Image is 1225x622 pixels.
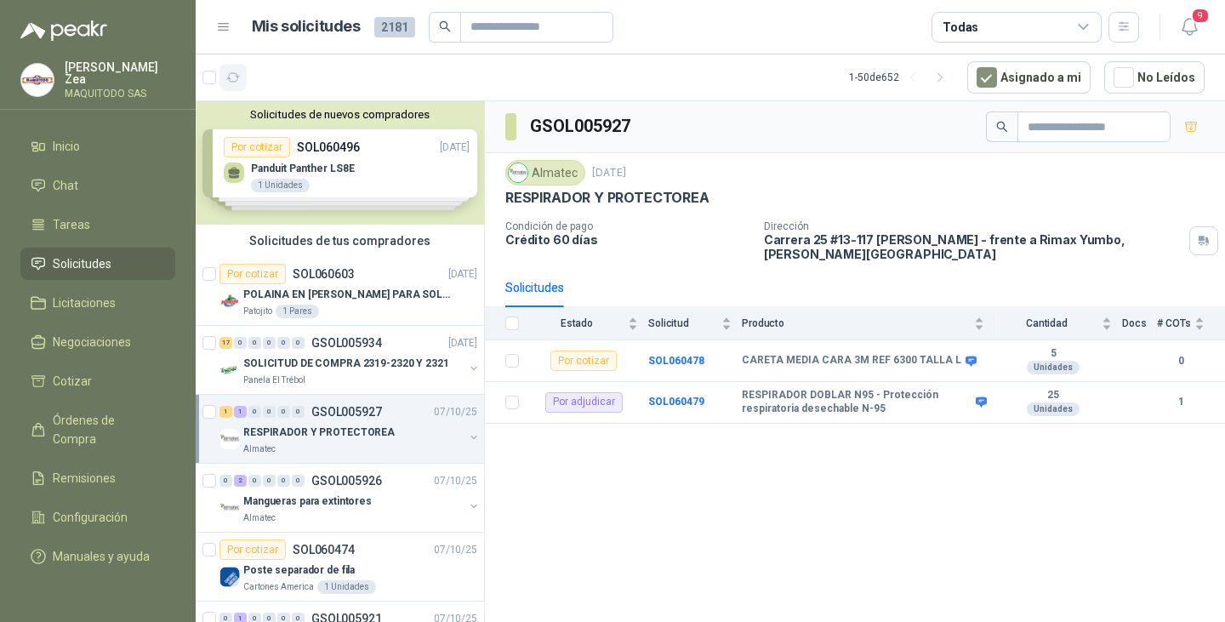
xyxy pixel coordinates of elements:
div: 0 [292,337,305,349]
div: Unidades [1027,361,1080,374]
p: Carrera 25 #13-117 [PERSON_NAME] - frente a Rimax Yumbo , [PERSON_NAME][GEOGRAPHIC_DATA] [764,232,1182,261]
button: Solicitudes de nuevos compradores [202,108,477,121]
div: 0 [292,406,305,418]
a: Solicitudes [20,248,175,280]
div: 0 [219,475,232,487]
img: Company Logo [219,360,240,380]
div: Almatec [505,160,585,185]
p: POLAINA EN [PERSON_NAME] PARA SOLDADOR / ADJUNTAR FICHA TECNICA [243,287,455,303]
div: Por cotizar [219,264,286,284]
span: Estado [529,317,624,329]
div: 0 [263,337,276,349]
a: Por cotizarSOL06047407/10/25 Company LogoPoste separador de filaCartones America1 Unidades [196,533,484,602]
div: 2 [234,475,247,487]
th: # COTs [1157,307,1225,340]
p: Cartones America [243,580,314,594]
th: Estado [529,307,648,340]
div: 0 [277,337,290,349]
button: 9 [1174,12,1205,43]
a: Tareas [20,208,175,241]
div: Por adjudicar [545,392,623,413]
span: Chat [53,176,78,195]
span: Cotizar [53,372,92,391]
span: Remisiones [53,469,116,488]
b: SOL060478 [648,355,704,367]
span: Manuales y ayuda [53,547,150,566]
p: Mangueras para extintores [243,494,372,510]
p: [PERSON_NAME] Zea [65,61,175,85]
th: Producto [742,307,994,340]
img: Company Logo [219,567,240,587]
div: Por cotizar [550,351,617,371]
div: Solicitudes de nuevos compradoresPor cotizarSOL060496[DATE] Panduit Panther LS8E1 UnidadesPor cot... [196,101,484,225]
img: Company Logo [219,429,240,449]
p: 07/10/25 [434,542,477,558]
p: GSOL005926 [311,475,382,487]
div: 0 [263,406,276,418]
img: Company Logo [509,163,527,182]
a: 1 1 0 0 0 0 GSOL00592707/10/25 Company LogoRESPIRADOR Y PROTECTOREAAlmatec [219,402,481,456]
a: SOL060479 [648,396,704,408]
b: 0 [1157,353,1205,369]
p: Crédito 60 días [505,232,750,247]
b: RESPIRADOR DOBLAR N95 - Protección respiratoria desechable N-95 [742,389,971,415]
span: Producto [742,317,971,329]
div: 0 [248,337,261,349]
p: MAQUITODO SAS [65,88,175,99]
div: 0 [248,406,261,418]
a: Cotizar [20,365,175,397]
p: [DATE] [592,165,626,181]
a: 17 0 0 0 0 0 GSOL005934[DATE] Company LogoSOLICITUD DE COMPRA 2319-2320 Y 2321Panela El Trébol [219,333,481,387]
span: Negociaciones [53,333,131,351]
b: 25 [994,389,1112,402]
p: Condición de pago [505,220,750,232]
div: Por cotizar [219,539,286,560]
div: 1 Pares [276,305,319,318]
img: Company Logo [219,291,240,311]
img: Company Logo [21,64,54,96]
img: Logo peakr [20,20,107,41]
p: RESPIRADOR Y PROTECTOREA [505,189,709,207]
h1: Mis solicitudes [252,14,361,39]
div: Solicitudes [505,278,564,297]
a: Manuales y ayuda [20,540,175,573]
p: GSOL005934 [311,337,382,349]
a: Inicio [20,130,175,163]
b: CARETA MEDIA CARA 3M REF 6300 TALLA L [742,354,961,368]
p: Patojito [243,305,272,318]
div: 1 [234,406,247,418]
a: Por cotizarSOL060603[DATE] Company LogoPOLAINA EN [PERSON_NAME] PARA SOLDADOR / ADJUNTAR FICHA TE... [196,257,484,326]
span: Solicitud [648,317,718,329]
span: Configuración [53,508,128,527]
a: Órdenes de Compra [20,404,175,455]
img: Company Logo [219,498,240,518]
div: 1 Unidades [317,580,376,594]
a: Configuración [20,501,175,534]
p: SOLICITUD DE COMPRA 2319-2320 Y 2321 [243,356,449,372]
span: 2181 [374,17,415,37]
a: Licitaciones [20,287,175,319]
p: [DATE] [448,335,477,351]
th: Docs [1122,307,1157,340]
span: search [996,121,1008,133]
span: Órdenes de Compra [53,411,159,448]
b: 1 [1157,394,1205,410]
a: Remisiones [20,462,175,494]
span: Solicitudes [53,254,111,273]
p: Poste separador de fila [243,562,355,579]
p: 07/10/25 [434,404,477,420]
p: 07/10/25 [434,473,477,489]
h3: GSOL005927 [530,113,633,140]
button: No Leídos [1104,61,1205,94]
p: [DATE] [448,266,477,282]
a: Negociaciones [20,326,175,358]
button: Asignado a mi [967,61,1091,94]
span: Licitaciones [53,294,116,312]
a: Chat [20,169,175,202]
p: Dirección [764,220,1182,232]
span: Cantidad [994,317,1098,329]
span: search [439,20,451,32]
p: Almatec [243,442,276,456]
p: Almatec [243,511,276,525]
